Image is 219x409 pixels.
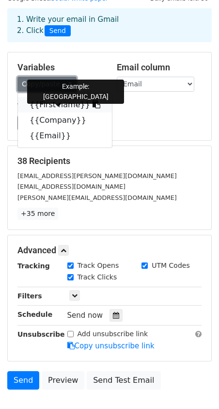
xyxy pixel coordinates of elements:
h5: Variables [17,62,102,73]
a: Send [7,371,39,390]
iframe: Chat Widget [171,362,219,409]
a: Copy/paste... [17,77,77,92]
div: 1. Write your email in Gmail 2. Click [10,14,209,36]
strong: Schedule [17,311,52,318]
label: Add unsubscribe link [78,329,148,339]
div: Example: [GEOGRAPHIC_DATA] [27,80,124,104]
small: [EMAIL_ADDRESS][PERSON_NAME][DOMAIN_NAME] [17,172,177,180]
strong: Filters [17,292,42,300]
h5: Advanced [17,245,202,256]
a: {{First name}} [18,97,112,113]
h5: 38 Recipients [17,156,202,166]
a: Copy unsubscribe link [67,342,155,350]
span: Send now [67,311,103,320]
a: Send Test Email [87,371,160,390]
span: Send [45,25,71,37]
a: +35 more [17,208,58,220]
label: Track Clicks [78,272,117,282]
h5: Email column [117,62,202,73]
a: {{Email}} [18,128,112,144]
small: [PERSON_NAME][EMAIL_ADDRESS][DOMAIN_NAME] [17,194,177,201]
strong: Tracking [17,262,50,270]
strong: Unsubscribe [17,330,65,338]
label: Track Opens [78,261,119,271]
label: UTM Codes [152,261,189,271]
a: {{Company}} [18,113,112,128]
small: [EMAIL_ADDRESS][DOMAIN_NAME] [17,183,125,190]
a: Preview [42,371,84,390]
